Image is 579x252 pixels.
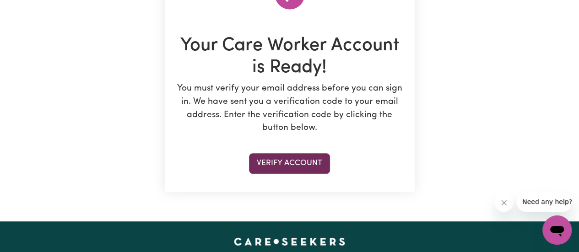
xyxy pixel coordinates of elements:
[517,192,572,212] iframe: Message from company
[174,82,406,135] p: You must verify your email address before you can sign in. We have sent you a verification code t...
[495,193,513,212] iframe: Close message
[234,238,345,245] a: Careseekers home page
[249,153,330,173] button: Verify Account
[542,215,572,245] iframe: Button to launch messaging window
[174,35,406,79] h1: Your Care Worker Account is Ready!
[5,6,55,14] span: Need any help?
